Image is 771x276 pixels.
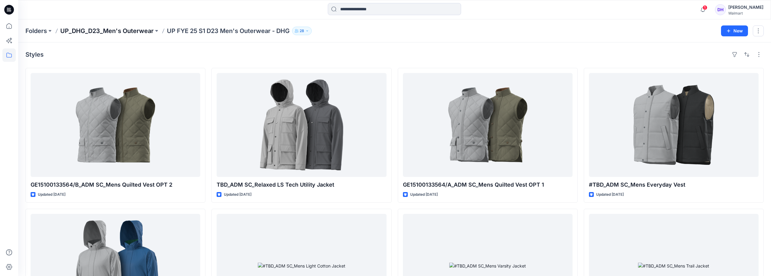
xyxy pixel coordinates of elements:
div: DH [715,4,726,15]
a: Folders [25,27,47,35]
h4: Styles [25,51,44,58]
p: GE15100133564/B_ADM SC_Mens Quilted Vest OPT 2 [31,181,200,189]
p: UP FYE 25 S1 D23 Men's Outerwear - DHG [167,27,290,35]
p: #TBD_ADM SC_Mens Everyday Vest [589,181,759,189]
a: #TBD_ADM SC_Mens Everyday Vest [589,73,759,177]
button: 28 [292,27,312,35]
a: UP_DHG_D23_Men's Outerwear [60,27,154,35]
p: Updated [DATE] [224,191,251,198]
div: [PERSON_NAME] [728,4,763,11]
p: 28 [300,28,304,34]
p: GE15100133564/A_ADM SC_Mens Quilted Vest OPT 1 [403,181,573,189]
p: Updated [DATE] [410,191,438,198]
span: 1 [703,5,707,10]
p: TBD_ADM SC_Relaxed LS Tech Utility Jacket [217,181,386,189]
a: GE15100133564/B_ADM SC_Mens Quilted Vest OPT 2 [31,73,200,177]
a: TBD_ADM SC_Relaxed LS Tech Utility Jacket [217,73,386,177]
a: GE15100133564/A_ADM SC_Mens Quilted Vest OPT 1 [403,73,573,177]
div: Walmart [728,11,763,15]
button: New [721,25,748,36]
p: Updated [DATE] [38,191,65,198]
p: Updated [DATE] [596,191,624,198]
